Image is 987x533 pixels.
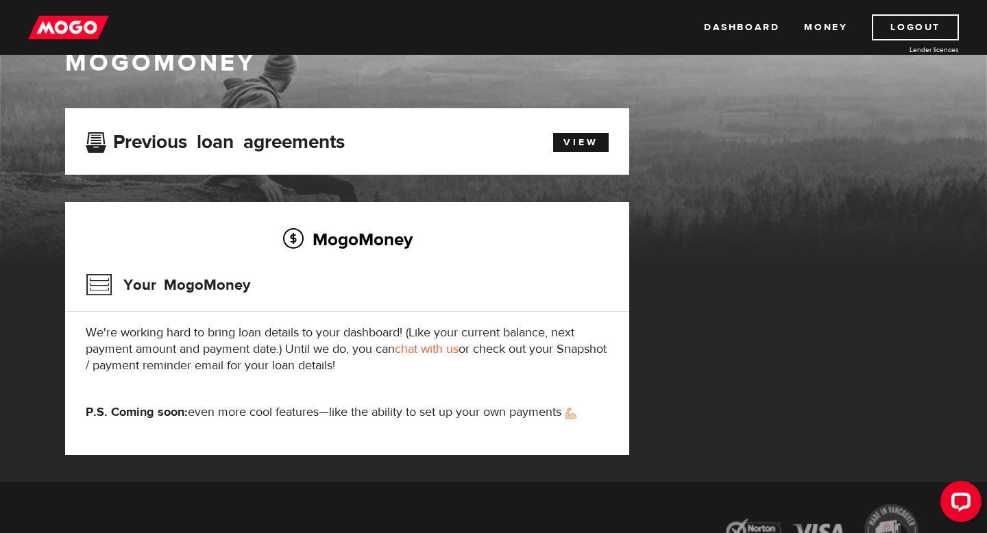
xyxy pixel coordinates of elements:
a: View [553,133,609,152]
a: Logout [872,14,959,40]
h2: MogoMoney [86,225,609,253]
a: Money [804,14,847,40]
a: Dashboard [704,14,779,40]
h1: MogoMoney [65,49,922,77]
p: even more cool features—like the ability to set up your own payments [86,404,609,421]
iframe: LiveChat chat widget [929,475,987,533]
img: mogo_logo-11ee424be714fa7cbb0f0f49df9e16ec.png [28,14,109,40]
h3: Previous loan agreements [86,131,345,149]
img: strong arm emoji [565,408,576,419]
h3: Your MogoMoney [86,267,250,303]
a: Lender licences [856,45,959,55]
a: chat with us [395,341,459,357]
p: We're working hard to bring loan details to your dashboard! (Like your current balance, next paym... [86,325,609,374]
strong: P.S. Coming soon: [86,404,188,420]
